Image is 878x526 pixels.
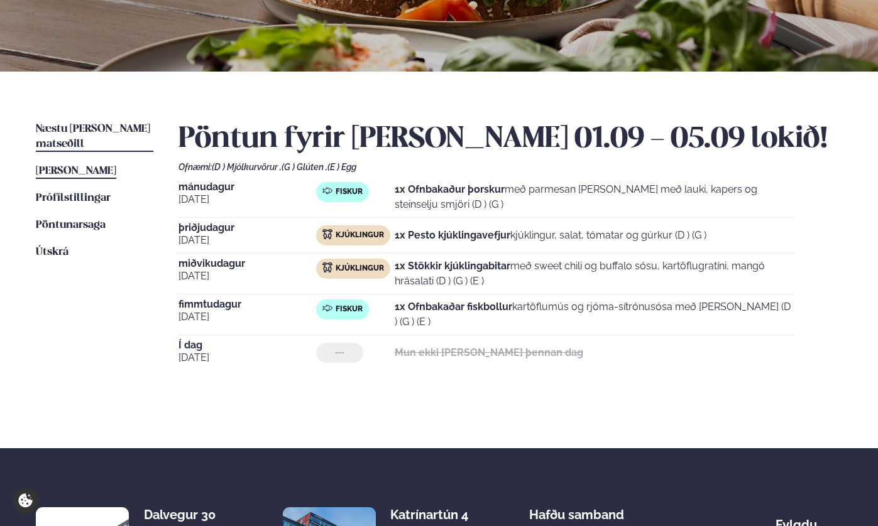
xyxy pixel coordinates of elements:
span: Fiskur [336,187,363,197]
span: Fiskur [336,304,363,314]
span: [DATE] [178,269,316,284]
h2: Pöntun fyrir [PERSON_NAME] 01.09 - 05.09 lokið! [178,122,842,157]
span: [DATE] [178,350,316,365]
span: --- [335,348,344,358]
p: kjúklingur, salat, tómatar og gúrkur (D ) (G ) [395,228,706,243]
strong: Mun ekki [PERSON_NAME] þennan dag [395,346,583,358]
p: með parmesan [PERSON_NAME] með lauki, kapers og steinselju smjöri (D ) (G ) [395,182,795,212]
span: Næstu [PERSON_NAME] matseðill [36,124,150,149]
span: Kjúklingur [336,264,384,274]
div: Ofnæmi: [178,162,842,172]
span: miðvikudagur [178,259,316,269]
div: Dalvegur 30 [144,507,244,522]
span: Kjúklingur [336,230,384,240]
span: [PERSON_NAME] [36,166,116,176]
span: Prófílstillingar [36,193,111,203]
p: kartöflumús og rjóma-sítrónusósa með [PERSON_NAME] (D ) (G ) (E ) [395,299,795,330]
span: (D ) Mjólkurvörur , [212,162,282,172]
span: [DATE] [178,192,316,207]
a: Cookie settings [13,488,38,513]
span: Pöntunarsaga [36,220,106,230]
img: chicken.svg [322,262,332,272]
a: Næstu [PERSON_NAME] matseðill [36,122,153,152]
span: [DATE] [178,233,316,248]
p: með sweet chili og buffalo sósu, kartöflugratíni, mangó hrásalati (D ) (G ) (E ) [395,259,795,289]
span: Útskrá [36,247,69,257]
img: fish.svg [322,303,332,313]
a: [PERSON_NAME] [36,164,116,179]
a: Prófílstillingar [36,191,111,206]
a: Pöntunarsaga [36,218,106,233]
div: Katrínartún 4 [390,507,490,522]
span: [DATE] [178,309,316,325]
strong: 1x Stökkir kjúklingabitar [395,260,510,272]
span: (E ) Egg [327,162,356,172]
strong: 1x Ofnbakaðar fiskbollur [395,301,512,313]
span: Hafðu samband [529,497,624,522]
img: fish.svg [322,186,332,196]
strong: 1x Ofnbakaður þorskur [395,183,505,195]
span: (G ) Glúten , [282,162,327,172]
strong: 1x Pesto kjúklingavefjur [395,229,510,241]
span: mánudagur [178,182,316,192]
span: fimmtudagur [178,299,316,309]
img: chicken.svg [322,229,332,239]
span: Í dag [178,340,316,350]
a: Útskrá [36,245,69,260]
span: þriðjudagur [178,223,316,233]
